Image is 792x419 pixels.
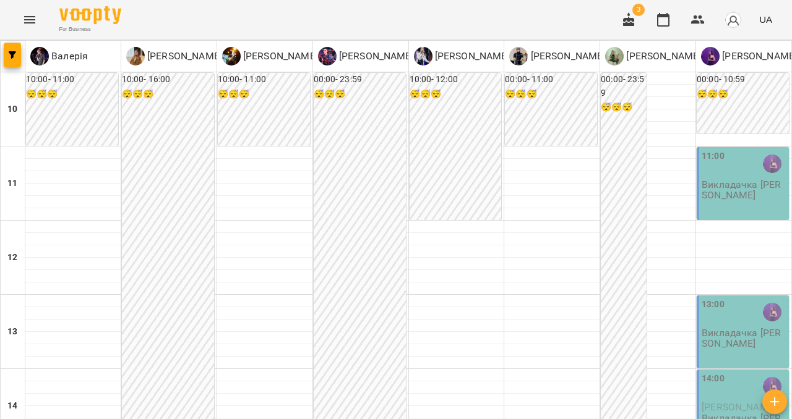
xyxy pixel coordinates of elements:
h6: 10:00 - 16:00 [122,73,214,87]
div: Сергій [509,47,605,66]
a: Д [PERSON_NAME] [126,47,222,66]
div: Ольга [414,47,510,66]
h6: 14 [7,399,17,413]
a: В Валерія [30,47,88,66]
img: avatar_s.png [725,11,742,28]
button: Menu [15,5,45,35]
p: [PERSON_NAME] [433,49,510,64]
p: [PERSON_NAME] [528,49,605,64]
h6: 00:00 - 23:59 [314,73,406,87]
p: Викладачка [PERSON_NAME] [702,328,786,349]
h6: 10:00 - 11:00 [218,73,310,87]
h6: 😴😴😴 [601,101,646,114]
img: В [30,47,49,66]
h6: 😴😴😴 [26,88,118,101]
p: [PERSON_NAME] [241,49,318,64]
img: Д [126,47,145,66]
h6: 😴😴😴 [410,88,502,101]
h6: 10:00 - 11:00 [26,73,118,87]
label: 13:00 [702,298,725,311]
img: Божена Поліщук [763,377,781,396]
span: 3 [632,4,645,16]
img: Б [701,47,720,66]
button: Створити урок [762,389,787,414]
div: Павло [222,47,318,66]
h6: 😴😴😴 [505,88,597,101]
p: [PERSON_NAME] [624,49,701,64]
h6: 😴😴😴 [122,88,214,101]
h6: 10:00 - 12:00 [410,73,502,87]
a: О [PERSON_NAME] [414,47,510,66]
a: О [PERSON_NAME] [605,47,701,66]
span: For Business [59,25,121,33]
label: 11:00 [702,150,725,163]
a: С [PERSON_NAME] [509,47,605,66]
div: Валерія [30,47,88,66]
h6: 10 [7,103,17,116]
p: Валерія [49,49,88,64]
label: 14:00 [702,372,725,386]
span: UA [759,13,772,26]
h6: 13 [7,325,17,339]
div: Олександра [605,47,701,66]
div: Діна [126,47,222,66]
a: П [PERSON_NAME] [222,47,318,66]
h6: 12 [7,251,17,265]
h6: 😴😴😴 [218,88,310,101]
img: Божена Поліщук [763,154,781,173]
img: О [414,47,433,66]
span: [PERSON_NAME] [702,401,777,413]
h6: 😴😴😴 [314,88,406,101]
div: Дмитро [318,47,414,66]
img: Voopty Logo [59,6,121,24]
img: Д [318,47,337,66]
img: Божена Поліщук [763,303,781,321]
h6: 😴😴😴 [697,88,789,101]
h6: 00:00 - 10:59 [697,73,789,87]
h6: 00:00 - 23:59 [601,73,646,99]
button: UA [754,8,777,31]
p: [PERSON_NAME] [145,49,222,64]
p: [PERSON_NAME] [337,49,414,64]
h6: 11 [7,177,17,190]
h6: 00:00 - 11:00 [505,73,597,87]
p: Викладачка [PERSON_NAME] [702,179,786,201]
img: О [605,47,624,66]
a: Д [PERSON_NAME] [318,47,414,66]
img: П [222,47,241,66]
img: С [509,47,528,66]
